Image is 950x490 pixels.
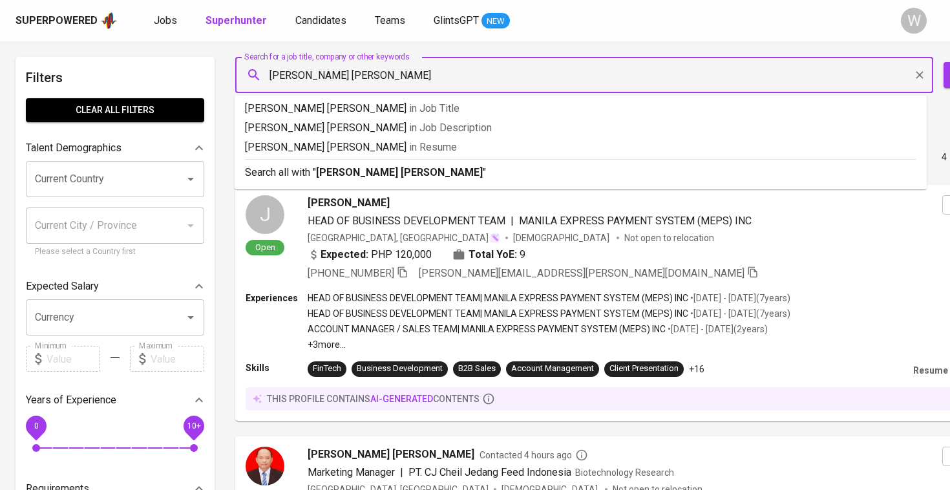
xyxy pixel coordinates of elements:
[246,361,308,374] p: Skills
[182,308,200,326] button: Open
[308,307,688,320] p: HEAD OF BUSINESS DEVELOPMENT TEAM | MANILA EXPRESS PAYMENT SYSTEM (MEPS) INC
[624,231,714,244] p: Not open to relocation
[688,292,790,304] p: • [DATE] - [DATE] ( 7 years )
[182,170,200,188] button: Open
[295,14,346,27] span: Candidates
[47,346,100,372] input: Value
[26,387,204,413] div: Years of Experience
[245,140,916,155] p: [PERSON_NAME] [PERSON_NAME]
[36,102,194,118] span: Clear All filters
[520,247,525,262] span: 9
[187,421,200,431] span: 10+
[511,213,514,229] span: |
[154,13,180,29] a: Jobs
[434,14,479,27] span: GlintsGPT
[400,465,403,480] span: |
[154,14,177,27] span: Jobs
[35,246,195,259] p: Please select a Country first
[511,363,594,375] div: Account Management
[513,231,611,244] span: [DEMOGRAPHIC_DATA]
[26,135,204,161] div: Talent Demographics
[26,98,204,122] button: Clear All filters
[26,140,121,156] p: Talent Demographics
[26,392,116,408] p: Years of Experience
[246,447,284,485] img: 87adef7d8094b9805734c7d00fe094c9.jpg
[245,165,916,180] p: Search all with " "
[316,166,483,178] b: [PERSON_NAME] [PERSON_NAME]
[34,421,38,431] span: 0
[609,363,679,375] div: Client Presentation
[458,363,496,375] div: B2B Sales
[206,13,269,29] a: Superhunter
[308,292,688,304] p: HEAD OF BUSINESS DEVELOPMENT TEAM | MANILA EXPRESS PAYMENT SYSTEM (MEPS) INC
[375,14,405,27] span: Teams
[26,279,99,294] p: Expected Salary
[490,233,500,243] img: magic_wand.svg
[481,15,510,28] span: NEW
[250,242,280,253] span: Open
[16,14,98,28] div: Superpowered
[519,215,752,227] span: MANILA EXPRESS PAYMENT SYSTEM (MEPS) INC
[246,292,308,304] p: Experiences
[308,466,395,478] span: Marketing Manager
[469,247,517,262] b: Total YoE:
[575,467,674,478] span: Biotechnology Research
[308,338,790,351] p: +3 more ...
[26,273,204,299] div: Expected Salary
[100,11,118,30] img: app logo
[151,346,204,372] input: Value
[575,449,588,462] svg: By Batam recruiter
[313,363,341,375] div: FinTech
[480,449,588,462] span: Contacted 4 hours ago
[16,11,118,30] a: Superpoweredapp logo
[308,231,500,244] div: [GEOGRAPHIC_DATA], [GEOGRAPHIC_DATA]
[246,195,284,234] div: J
[408,466,571,478] span: PT. CJ Cheil Jedang Feed Indonesia
[308,247,432,262] div: PHP 120,000
[409,102,459,114] span: in Job Title
[409,122,492,134] span: in Job Description
[206,14,267,27] b: Superhunter
[913,364,948,377] p: Resume
[308,267,394,279] span: [PHONE_NUMBER]
[409,141,457,153] span: in Resume
[434,13,510,29] a: GlintsGPT NEW
[375,13,408,29] a: Teams
[666,323,768,336] p: • [DATE] - [DATE] ( 2 years )
[245,101,916,116] p: [PERSON_NAME] [PERSON_NAME]
[688,307,790,320] p: • [DATE] - [DATE] ( 7 years )
[308,323,666,336] p: ACCOUNT MANAGER / SALES TEAM | MANILA EXPRESS PAYMENT SYSTEM (MEPS) INC
[295,13,349,29] a: Candidates
[308,447,474,462] span: [PERSON_NAME] [PERSON_NAME]
[689,363,704,376] p: +16
[245,120,916,136] p: [PERSON_NAME] [PERSON_NAME]
[901,8,927,34] div: W
[321,247,368,262] b: Expected:
[419,267,744,279] span: [PERSON_NAME][EMAIL_ADDRESS][PERSON_NAME][DOMAIN_NAME]
[267,392,480,405] p: this profile contains contents
[308,215,505,227] span: HEAD OF BUSINESS DEVELOPMENT TEAM
[911,66,929,84] button: Clear
[357,363,443,375] div: Business Development
[308,195,390,211] span: [PERSON_NAME]
[370,394,433,404] span: AI-generated
[26,67,204,88] h6: Filters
